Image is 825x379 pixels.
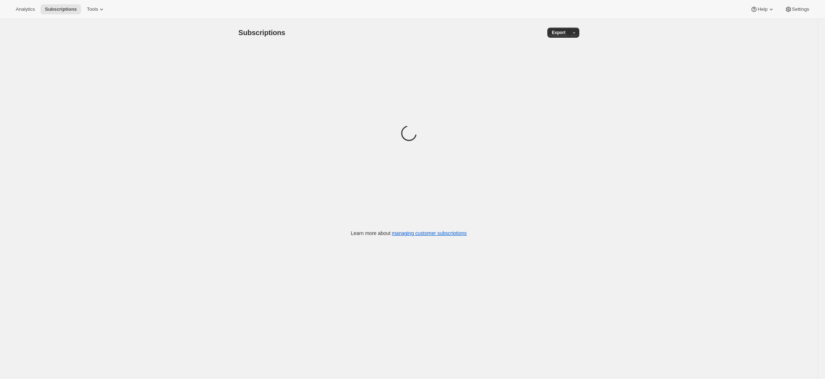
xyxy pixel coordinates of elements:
[792,6,809,12] span: Settings
[11,4,39,14] button: Analytics
[547,28,570,38] button: Export
[239,29,286,37] span: Subscriptions
[758,6,767,12] span: Help
[392,230,467,236] a: managing customer subscriptions
[41,4,81,14] button: Subscriptions
[351,230,467,237] p: Learn more about
[552,30,565,35] span: Export
[781,4,814,14] button: Settings
[16,6,35,12] span: Analytics
[746,4,779,14] button: Help
[82,4,109,14] button: Tools
[45,6,77,12] span: Subscriptions
[87,6,98,12] span: Tools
